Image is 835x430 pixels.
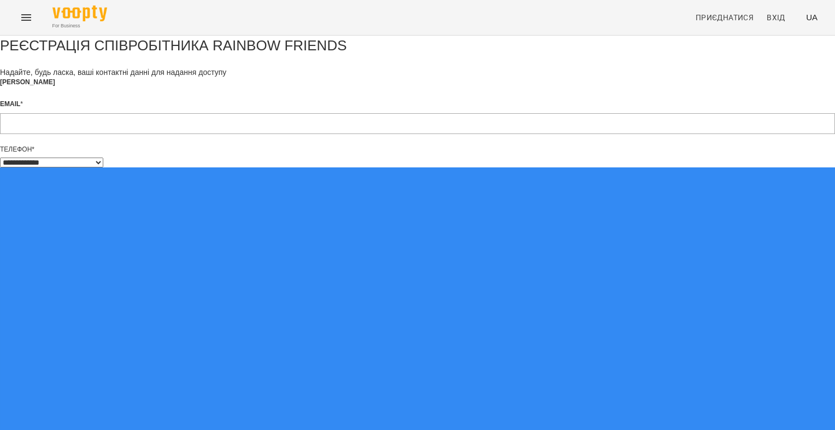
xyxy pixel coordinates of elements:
a: Приєднатися [691,8,758,27]
a: Вхід [762,8,797,27]
span: UA [806,11,818,23]
img: Voopty Logo [52,5,107,21]
span: Приєднатися [696,11,754,24]
button: UA [802,7,822,27]
button: Menu [13,4,39,31]
span: Вхід [767,11,785,24]
span: For Business [52,22,107,30]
